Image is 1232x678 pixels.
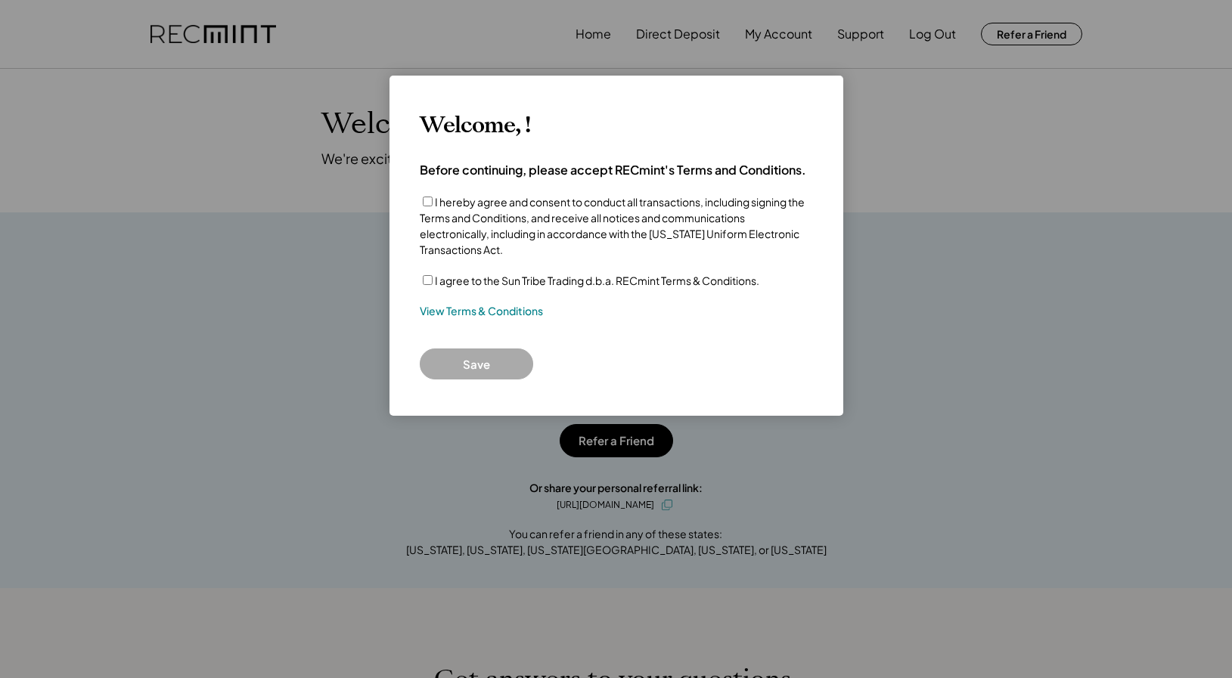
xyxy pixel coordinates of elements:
h4: Before continuing, please accept RECmint's Terms and Conditions. [420,162,806,178]
label: I hereby agree and consent to conduct all transactions, including signing the Terms and Condition... [420,195,805,256]
button: Save [420,348,533,379]
label: I agree to the Sun Tribe Trading d.b.a. RECmint Terms & Conditions. [435,274,759,287]
a: View Terms & Conditions [420,304,543,319]
h3: Welcome, ! [420,112,530,139]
